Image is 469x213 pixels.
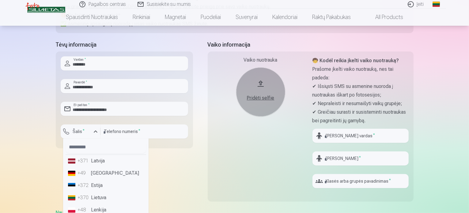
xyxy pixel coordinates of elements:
li: [GEOGRAPHIC_DATA] [66,167,146,179]
li: Lietuva [66,192,146,204]
a: All products [358,9,410,26]
p: ✔ Greičiau surasti ir susisteminti nuotraukas bei pagreitinti jų gamybą. [312,108,409,125]
div: Pridėti selfie [242,94,279,102]
a: Magnetai [157,9,193,26]
label: Šalis [70,128,87,135]
h5: Vaiko informacija [208,40,414,49]
div: +372 [78,182,90,189]
div: Vaiko nuotrauka [213,56,309,64]
a: Rinkiniai [125,9,157,26]
h5: Tėvų informacija [56,40,193,49]
button: Pridėti selfie [236,67,285,116]
button: Šalis* [61,124,100,139]
div: +49 [78,169,90,177]
a: Kalendoriai [265,9,305,26]
strong: 🧒 Kodėl reikia įkelti vaiko nuotrauką? [312,58,399,63]
a: Suvenyrai [228,9,265,26]
div: +370 [78,194,90,201]
li: Estija [66,179,146,192]
a: Raktų pakabukas [305,9,358,26]
li: Latvija [66,155,146,167]
a: Puodeliai [193,9,228,26]
div: +371 [78,157,90,165]
p: ✔ Nepraleisti ir nesumaišyti vaikų grupėje; [312,99,409,108]
img: /v3 [26,2,65,13]
p: ✔ Išsiųsti SMS su asmenine nuoroda į nuotraukas iškart po fotosesijos; [312,82,409,99]
a: Spausdinti nuotraukas [59,9,125,26]
p: Prašome įkelti vaiko nuotrauką, nes tai padeda: [312,65,409,82]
